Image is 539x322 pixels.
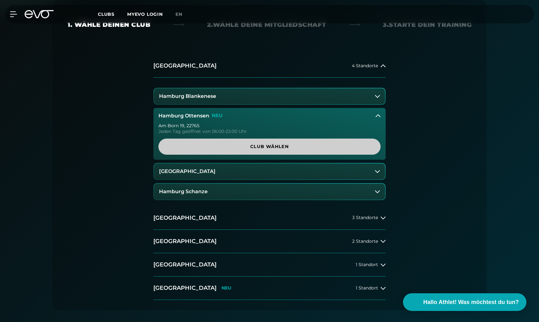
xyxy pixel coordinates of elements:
[153,54,386,78] button: [GEOGRAPHIC_DATA]4 Standorte
[159,189,208,194] h3: Hamburg Schanze
[153,237,216,245] h2: [GEOGRAPHIC_DATA]
[423,298,519,307] span: Hallo Athlet! Was möchtest du tun?
[352,215,378,220] span: 3 Standorte
[403,293,526,311] button: Hallo Athlet! Was möchtest du tun?
[154,164,385,179] button: [GEOGRAPHIC_DATA]
[158,123,381,128] div: Am Born 19 , 22765
[175,11,190,18] a: en
[153,261,216,269] h2: [GEOGRAPHIC_DATA]
[174,143,365,150] span: Club wählen
[212,113,222,118] p: NEU
[153,277,386,300] button: [GEOGRAPHIC_DATA]NEU1 Standort
[98,11,115,17] span: Clubs
[154,184,385,200] button: Hamburg Schanze
[159,93,216,99] h3: Hamburg Blankenese
[153,230,386,253] button: [GEOGRAPHIC_DATA]2 Standorte
[154,88,385,104] button: Hamburg Blankenese
[98,11,127,17] a: Clubs
[153,206,386,230] button: [GEOGRAPHIC_DATA]3 Standorte
[356,286,378,290] span: 1 Standort
[153,284,216,292] h2: [GEOGRAPHIC_DATA]
[153,253,386,277] button: [GEOGRAPHIC_DATA]1 Standort
[153,62,216,70] h2: [GEOGRAPHIC_DATA]
[153,214,216,222] h2: [GEOGRAPHIC_DATA]
[153,108,386,124] button: Hamburg OttensenNEU
[352,63,378,68] span: 4 Standorte
[356,262,378,267] span: 1 Standort
[352,239,378,244] span: 2 Standorte
[158,113,209,119] h3: Hamburg Ottensen
[175,11,182,17] span: en
[158,139,381,155] a: Club wählen
[158,129,381,134] div: Jeden Tag geöffnet von 06:00-23:00 Uhr
[127,11,163,17] a: MYEVO LOGIN
[159,169,216,174] h3: [GEOGRAPHIC_DATA]
[222,285,231,291] p: NEU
